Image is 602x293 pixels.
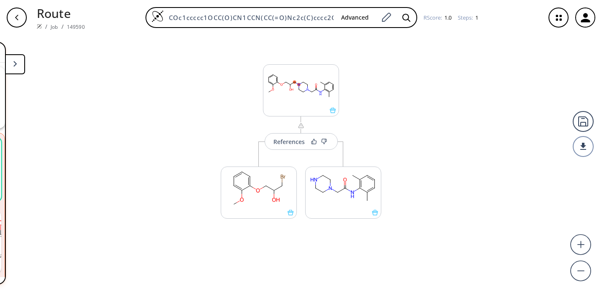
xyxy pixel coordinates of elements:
[61,22,64,31] li: /
[298,122,304,129] img: warning
[423,15,451,20] div: RScore :
[306,167,381,210] svg: Cc1cccc(C)c1NC(=O)CN1CCNCC1
[458,15,478,20] div: Steps :
[334,10,375,25] button: Advanced
[51,23,58,30] a: Job
[45,22,47,31] li: /
[164,13,334,22] input: Enter SMILES
[263,65,339,107] svg: COc1ccccc1OCC(O)CN1CCN(CC(=O)Nc2c(C)cccc2C)CC1
[273,139,305,144] div: References
[37,24,42,29] img: Spaya logo
[221,167,296,210] svg: COc1ccccc1OCC(O)CBr
[265,133,338,150] button: References
[474,14,478,21] span: 1
[443,14,451,21] span: 1.0
[151,10,164,23] img: Logo Spaya
[67,23,85,30] a: 149590
[37,4,85,22] p: Route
